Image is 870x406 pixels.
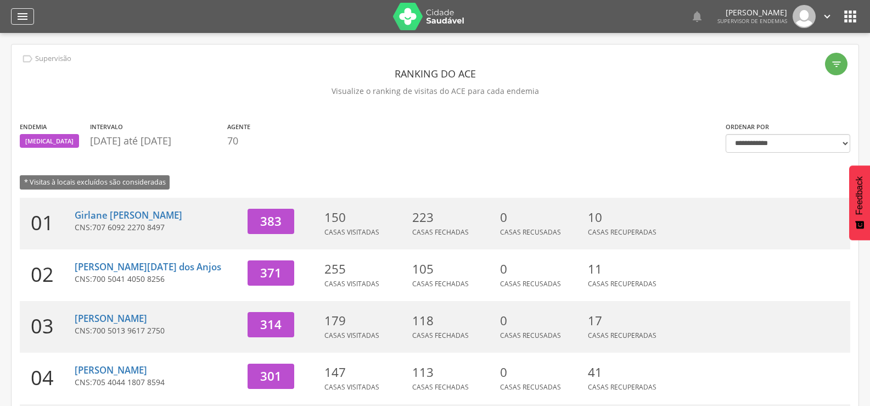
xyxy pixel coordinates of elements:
[92,325,165,336] span: 700 5013 9617 2750
[588,209,670,226] p: 10
[324,227,379,237] span: Casas Visitadas
[821,5,833,28] a: 
[35,54,71,63] p: Supervisão
[588,279,656,288] span: Casas Recuperadas
[500,331,561,340] span: Casas Recusadas
[825,53,847,75] div: Filtro
[260,368,282,385] span: 301
[25,137,74,146] span: [MEDICAL_DATA]
[691,10,704,23] i: 
[726,123,769,131] label: Ordenar por
[500,364,582,381] p: 0
[412,364,495,381] p: 113
[75,260,221,273] a: [PERSON_NAME][DATE] dos Anjos
[20,123,47,131] label: Endemia
[821,10,833,23] i: 
[324,260,407,278] p: 255
[500,279,561,288] span: Casas Recusadas
[90,123,123,131] label: Intervalo
[92,274,165,284] span: 700 5041 4050 8256
[831,59,842,70] i: 
[75,222,239,233] p: CNS:
[500,227,561,237] span: Casas Recusadas
[588,331,656,340] span: Casas Recuperadas
[75,325,239,336] p: CNS:
[260,264,282,281] span: 371
[75,209,182,221] a: Girlane [PERSON_NAME]
[500,382,561,392] span: Casas Recusadas
[324,312,407,330] p: 179
[227,134,250,148] p: 70
[92,222,165,232] span: 707 6092 2270 8497
[500,209,582,226] p: 0
[75,274,239,285] p: CNS:
[412,279,469,288] span: Casas Fechadas
[412,382,469,392] span: Casas Fechadas
[20,249,75,301] div: 02
[691,5,704,28] a: 
[412,331,469,340] span: Casas Fechadas
[324,331,379,340] span: Casas Visitadas
[21,53,33,65] i: 
[412,209,495,226] p: 223
[500,260,582,278] p: 0
[90,134,222,148] p: [DATE] até [DATE]
[412,227,469,237] span: Casas Fechadas
[20,353,75,404] div: 04
[324,279,379,288] span: Casas Visitadas
[588,227,656,237] span: Casas Recuperadas
[75,364,147,376] a: [PERSON_NAME]
[412,260,495,278] p: 105
[92,377,165,387] span: 705 4044 1807 8594
[75,312,147,325] a: [PERSON_NAME]
[588,382,656,392] span: Casas Recuperadas
[260,316,282,333] span: 314
[324,209,407,226] p: 150
[11,8,34,25] a: 
[588,312,670,330] p: 17
[324,382,379,392] span: Casas Visitadas
[500,312,582,330] p: 0
[849,165,870,240] button: Feedback - Mostrar pesquisa
[841,8,859,25] i: 
[20,198,75,249] div: 01
[717,9,787,16] p: [PERSON_NAME]
[20,175,170,189] span: * Visitas à locais excluídos são consideradas
[855,176,865,215] span: Feedback
[588,260,670,278] p: 11
[260,213,282,230] span: 383
[717,17,787,25] span: Supervisor de Endemias
[324,364,407,381] p: 147
[588,364,670,381] p: 41
[412,312,495,330] p: 118
[227,123,250,131] label: Agente
[20,64,850,84] header: Ranking do ACE
[16,10,29,23] i: 
[20,301,75,353] div: 03
[20,84,850,99] p: Visualize o ranking de visitas do ACE para cada endemia
[75,377,239,388] p: CNS:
